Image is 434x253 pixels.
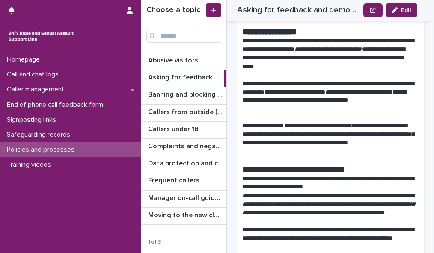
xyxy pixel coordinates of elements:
p: Policies and processes [3,146,81,154]
a: Callers from outside [GEOGRAPHIC_DATA]Callers from outside [GEOGRAPHIC_DATA] [141,105,226,122]
input: Search [146,29,221,43]
p: Safeguarding records [3,131,77,139]
p: Abusive visitors [148,55,200,65]
h1: Choose a topic [146,6,204,15]
a: Banning and blocking callersBanning and blocking callers [141,87,226,104]
h2: Asking for feedback and demographic data [237,5,360,15]
p: Caller management [3,85,71,94]
p: Training videos [3,161,58,169]
p: Frequent callers [148,175,201,185]
a: Moving to the new cloud contact centreMoving to the new cloud contact centre [141,208,226,225]
a: Manager on-call guidanceManager on-call guidance [141,191,226,208]
a: Asking for feedback and demographic dataAsking for feedback and demographic data [141,70,226,87]
a: Data protection and confidentiality guidanceData protection and confidentiality guidance [141,156,226,173]
p: Call and chat logs [3,71,65,79]
p: Callers from outside England & Wales [148,106,225,116]
p: Homepage [3,56,47,64]
p: Data protection and confidentiality guidance [148,158,225,168]
p: Banning and blocking callers [148,89,225,99]
a: Frequent callersFrequent callers [141,173,226,190]
p: Asking for feedback and demographic data [148,72,223,82]
p: Callers under 18 [148,124,200,133]
button: Edit [386,3,417,17]
a: Complaints and negative feedbackComplaints and negative feedback [141,139,226,156]
a: Callers under 18Callers under 18 [141,122,226,139]
a: Abusive visitorsAbusive visitors [141,53,226,70]
p: Complaints and negative feedback [148,141,225,150]
p: End of phone call feedback form [3,101,110,109]
p: Signposting links [3,116,63,124]
p: Manager on-call guidance [148,192,225,202]
span: Edit [401,7,412,13]
p: Moving to the new cloud contact centre [148,209,225,219]
img: rhQMoQhaT3yELyF149Cw [7,28,75,45]
p: 1 of 3 [141,232,167,253]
